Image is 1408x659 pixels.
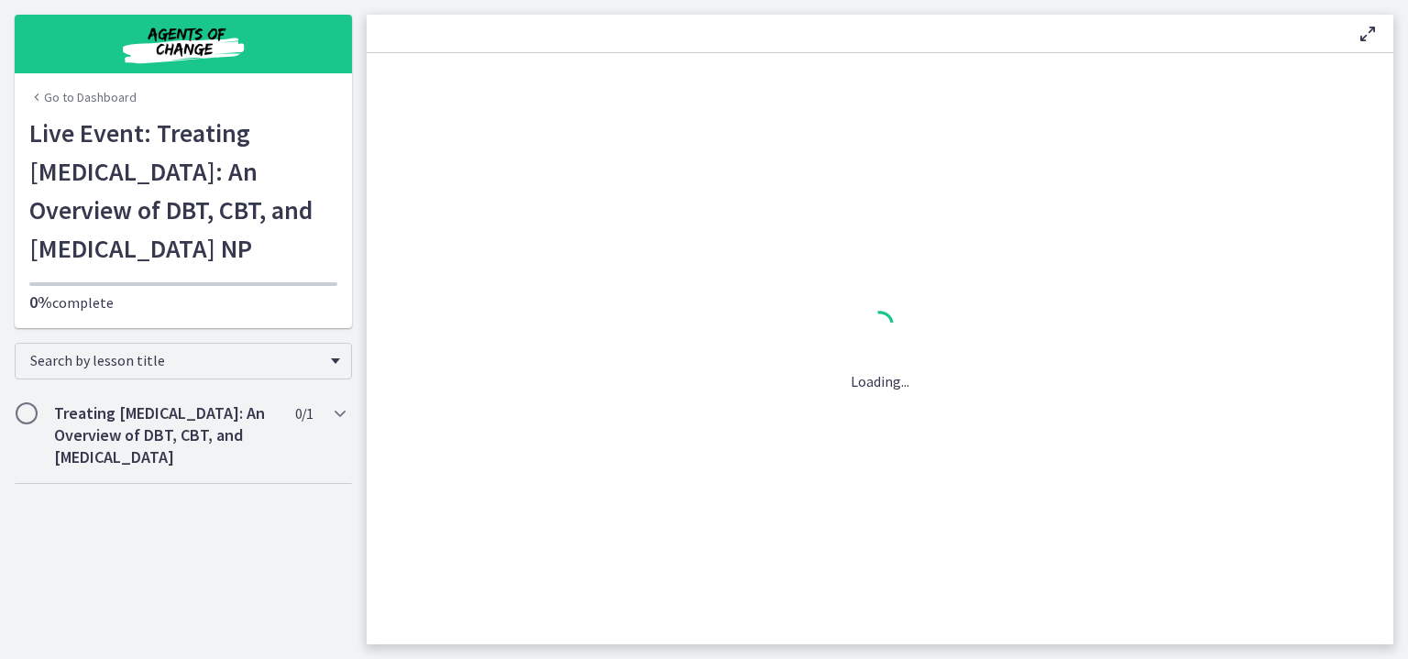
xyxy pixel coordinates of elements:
h1: Live Event: Treating [MEDICAL_DATA]: An Overview of DBT, CBT, and [MEDICAL_DATA] NP [29,114,337,268]
p: complete [29,291,337,313]
img: Agents of Change Social Work Test Prep [73,22,293,66]
a: Go to Dashboard [29,88,137,106]
div: Search by lesson title [15,343,352,379]
span: 0% [29,291,52,313]
p: Loading... [851,370,909,392]
span: 0 / 1 [295,402,313,424]
span: Search by lesson title [30,351,322,369]
h2: Treating [MEDICAL_DATA]: An Overview of DBT, CBT, and [MEDICAL_DATA] [54,402,278,468]
div: 1 [851,306,909,348]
